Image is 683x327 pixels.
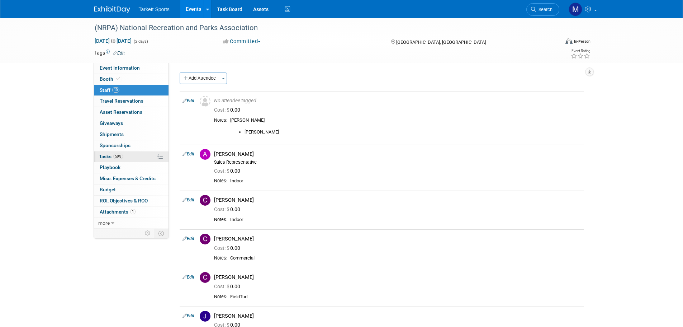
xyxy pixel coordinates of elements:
div: [PERSON_NAME] [214,274,581,281]
a: Asset Reservations [94,107,169,118]
a: Event Information [94,63,169,74]
a: Edit [182,151,194,157]
div: In-Person [574,39,590,44]
img: ExhibitDay [94,6,130,13]
span: Cost: $ [214,107,230,113]
span: 0.00 [214,284,243,289]
a: Playbook [94,162,169,173]
span: Booth [100,76,122,82]
span: Playbook [100,164,120,170]
div: Notes: [214,255,227,261]
span: [GEOGRAPHIC_DATA], [GEOGRAPHIC_DATA] [396,39,486,45]
td: Toggle Event Tabs [154,229,169,238]
img: Unassigned-User-Icon.png [200,96,210,107]
span: Tarkett Sports [139,6,170,12]
a: Staff10 [94,85,169,96]
img: C.jpg [200,195,210,206]
span: Cost: $ [214,206,230,212]
div: [PERSON_NAME] [230,117,581,135]
td: Personalize Event Tab Strip [142,229,154,238]
span: (2 days) [133,39,148,44]
div: [PERSON_NAME] [214,151,581,158]
span: Tasks [99,154,123,159]
a: Edit [182,275,194,280]
div: (NRPA) National Recreation and Parks Association [92,22,549,34]
span: Budget [100,187,116,192]
span: 1 [130,209,136,214]
div: FieldTurf [230,294,581,300]
img: Mathieu Martel [569,3,582,16]
span: Misc. Expenses & Credits [100,176,156,181]
span: Asset Reservations [100,109,142,115]
a: Edit [182,197,194,202]
span: ROI, Objectives & ROO [100,198,148,204]
div: Indoor [230,217,581,223]
span: Shipments [100,131,124,137]
li: [PERSON_NAME] [245,129,581,135]
span: Attachments [100,209,136,215]
button: Committed [221,38,264,45]
span: Travel Reservations [100,98,143,104]
div: Notes: [214,117,227,123]
span: 10 [112,87,119,93]
a: Edit [113,51,125,56]
div: Notes: [214,178,227,184]
a: Attachments1 [94,207,169,218]
span: Giveaways [100,120,123,126]
div: Event Format [517,37,591,48]
span: Event Information [100,65,140,71]
a: Shipments [94,129,169,140]
span: [DATE] [DATE] [94,38,132,44]
div: Notes: [214,294,227,300]
a: Budget [94,184,169,195]
span: Cost: $ [214,168,230,174]
img: A.jpg [200,149,210,160]
div: Sales Representative [214,159,581,165]
span: Search [536,7,552,12]
span: 0.00 [214,206,243,212]
div: No attendee tagged [214,98,581,104]
a: Edit [182,98,194,103]
div: Commercial [230,255,581,261]
img: C.jpg [200,272,210,283]
div: Notes: [214,217,227,223]
a: Edit [182,236,194,241]
a: Search [526,3,559,16]
div: [PERSON_NAME] [214,235,581,242]
span: Cost: $ [214,245,230,251]
a: more [94,218,169,229]
span: to [110,38,117,44]
a: Sponsorships [94,140,169,151]
a: Giveaways [94,118,169,129]
a: Misc. Expenses & Credits [94,173,169,184]
img: C.jpg [200,234,210,244]
button: Add Attendee [180,73,220,84]
div: Indoor [230,178,581,184]
a: Travel Reservations [94,96,169,107]
div: [PERSON_NAME] [214,197,581,204]
div: Event Rating [571,49,590,53]
span: 0.00 [214,168,243,174]
span: more [98,220,110,226]
span: Staff [100,87,119,93]
span: 50% [113,154,123,159]
span: Sponsorships [100,143,131,148]
a: Booth [94,74,169,85]
span: 0.00 [214,245,243,251]
i: Booth reservation complete [117,77,120,81]
a: Tasks50% [94,151,169,162]
td: Tags [94,49,125,56]
img: Format-Inperson.png [565,38,573,44]
span: 0.00 [214,107,243,113]
div: [PERSON_NAME] [214,313,581,319]
a: ROI, Objectives & ROO [94,196,169,206]
img: J.jpg [200,311,210,322]
a: Edit [182,313,194,318]
span: Cost: $ [214,284,230,289]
